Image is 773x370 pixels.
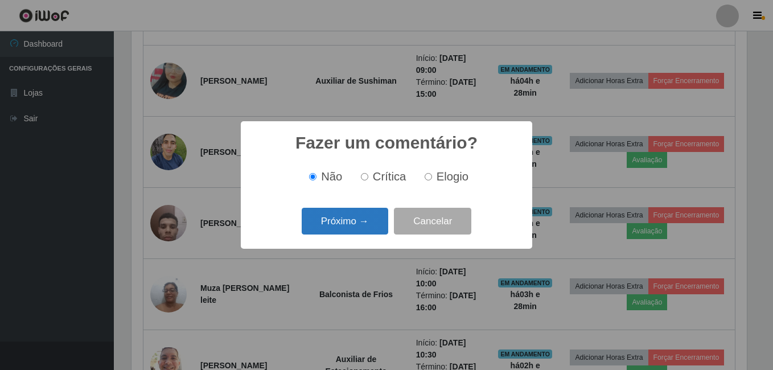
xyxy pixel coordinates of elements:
span: Não [321,170,342,183]
span: Elogio [437,170,468,183]
input: Elogio [425,173,432,180]
span: Crítica [373,170,406,183]
button: Cancelar [394,208,471,235]
input: Não [309,173,316,180]
input: Crítica [361,173,368,180]
button: Próximo → [302,208,388,235]
h2: Fazer um comentário? [295,133,478,153]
